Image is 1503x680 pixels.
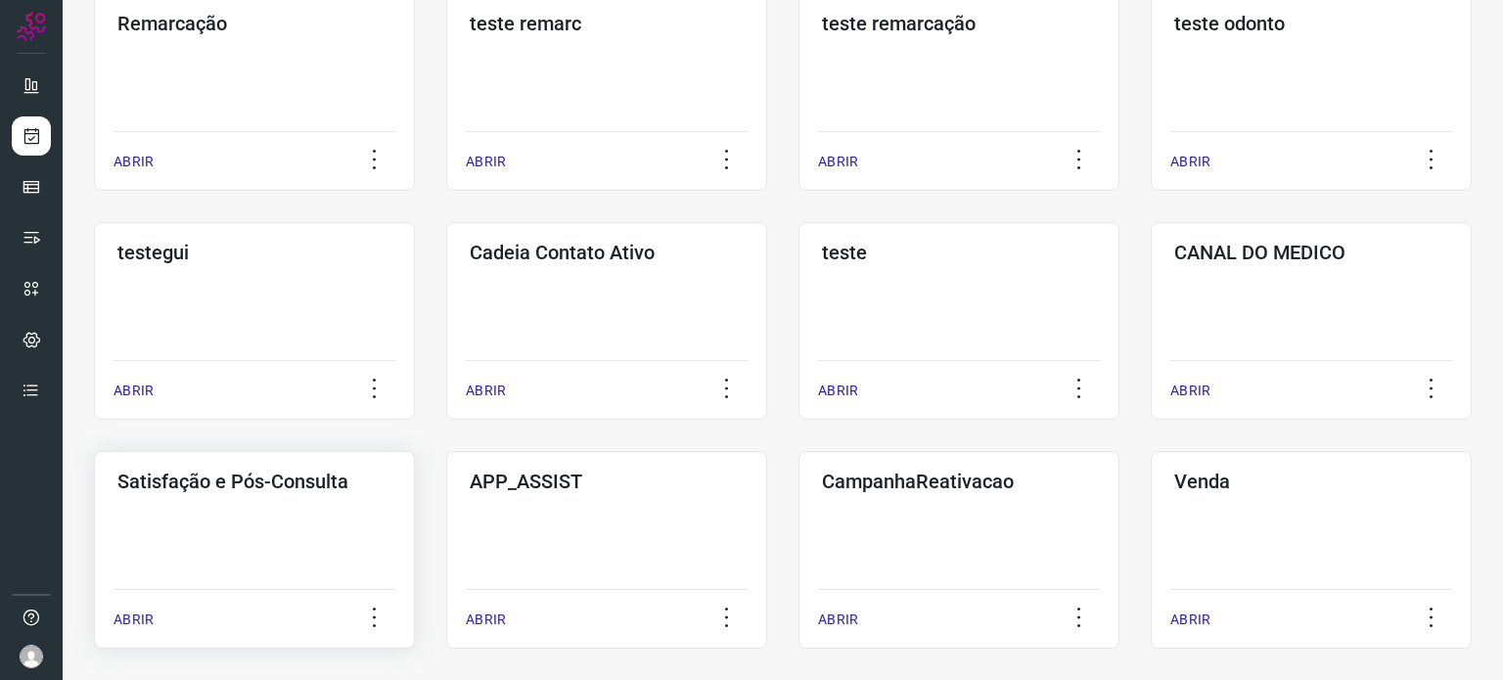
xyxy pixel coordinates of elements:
h3: Remarcação [117,12,391,35]
p: ABRIR [466,610,506,630]
img: Logo [17,12,46,41]
p: ABRIR [818,381,858,401]
img: avatar-user-boy.jpg [20,645,43,668]
h3: teste remarcação [822,12,1096,35]
p: ABRIR [114,610,154,630]
p: ABRIR [466,152,506,172]
p: ABRIR [818,152,858,172]
p: ABRIR [818,610,858,630]
p: ABRIR [1170,610,1210,630]
h3: Satisfação e Pós-Consulta [117,470,391,493]
h3: teste remarc [470,12,744,35]
p: ABRIR [114,381,154,401]
h3: testegui [117,241,391,264]
p: ABRIR [1170,152,1210,172]
h3: teste odonto [1174,12,1448,35]
p: ABRIR [114,152,154,172]
p: ABRIR [466,381,506,401]
p: ABRIR [1170,381,1210,401]
h3: APP_ASSIST [470,470,744,493]
h3: CANAL DO MEDICO [1174,241,1448,264]
h3: CampanhaReativacao [822,470,1096,493]
h3: Cadeia Contato Ativo [470,241,744,264]
h3: Venda [1174,470,1448,493]
h3: teste [822,241,1096,264]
